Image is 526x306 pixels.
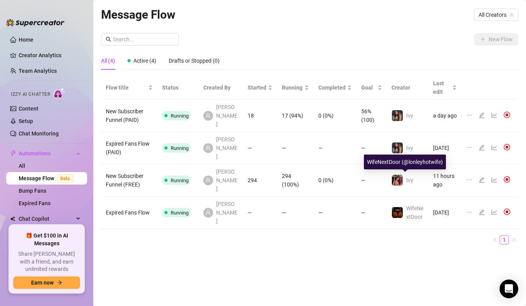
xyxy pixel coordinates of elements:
td: a day ago [428,100,461,132]
span: left [493,237,497,242]
span: line-chart [491,177,497,183]
span: Beta [57,174,73,183]
span: Running [171,113,189,119]
img: Ivy [392,110,403,121]
a: Home [19,37,33,43]
span: Flow title [106,83,147,92]
th: Status [157,76,199,100]
td: 17 (94%) [277,100,314,132]
td: 0 (0%) [314,100,356,132]
div: All (4) [101,56,115,65]
span: Ivy [406,177,413,183]
span: [PERSON_NAME] [216,103,239,128]
span: Active (4) [133,58,156,64]
span: thunderbolt [10,150,16,157]
span: WifeNextDoor [406,205,423,220]
th: Created By [199,76,243,100]
span: user [205,210,211,215]
td: — [314,197,356,229]
span: edit [479,177,485,183]
div: WifeNextDoor (@lonleyhotwife) [364,155,446,169]
img: Ivy [392,142,403,153]
span: user [205,145,211,151]
td: 294 [243,164,277,197]
td: Expired Fans Flow (PAID) [101,132,157,164]
td: — [314,132,356,164]
img: svg%3e [503,111,510,118]
th: Goal [356,76,387,100]
span: Running [171,145,189,151]
span: [PERSON_NAME] [216,200,239,225]
span: edit [479,209,485,215]
button: New Flow [474,33,518,46]
span: user [205,178,211,183]
td: 56% (100) [356,100,387,132]
td: Expired Fans Flow [101,197,157,229]
span: ellipsis [466,112,472,118]
span: Share [PERSON_NAME] with a friend, and earn unlimited rewards [13,250,80,273]
a: Content [19,106,38,112]
td: [DATE] [428,132,461,164]
img: Ivy [392,175,403,186]
li: Previous Page [490,235,500,244]
img: WifeNextDoor [392,207,403,218]
td: [DATE] [428,197,461,229]
a: Chat Monitoring [19,130,59,137]
li: Next Page [509,235,518,244]
button: Earn nowarrow-right [13,276,80,289]
span: Automations [19,147,74,160]
td: New Subscriber Funnel (FREE) [101,164,157,197]
td: — [356,197,387,229]
span: Ivy [406,113,413,119]
td: 18 [243,100,277,132]
a: Bump Fans [19,188,46,194]
span: Earn now [31,280,54,286]
th: Flow title [101,76,157,100]
span: ellipsis [466,177,472,183]
span: edit [479,144,485,151]
span: 🎁 Get $100 in AI Messages [13,232,80,247]
span: line-chart [491,144,497,151]
span: Chat Copilot [19,213,74,225]
span: ellipsis [466,209,472,215]
span: Completed [318,83,346,92]
span: line-chart [491,209,497,215]
th: Completed [314,76,356,100]
span: arrow-right [57,280,62,285]
a: 1 [500,236,509,244]
img: logo-BBDzfeDw.svg [6,19,65,26]
th: Running [277,76,314,100]
input: Search... [113,35,174,44]
td: 0 (0%) [314,164,356,197]
td: — [356,164,387,197]
span: Ivy [406,145,413,151]
span: search [106,37,111,42]
span: Izzy AI Chatter [11,91,50,98]
img: Chat Copilot [10,216,15,222]
img: AI Chatter [53,88,65,99]
th: Started [243,76,277,100]
a: Message FlowBeta [19,175,76,181]
button: left [490,235,500,244]
span: [PERSON_NAME] [216,167,239,193]
div: Drafts or Stopped (0) [169,56,220,65]
article: Message Flow [101,5,175,24]
li: 1 [500,235,509,244]
th: Creator [387,76,428,100]
span: line-chart [491,112,497,118]
a: Expired Fans [19,200,51,206]
span: Running [171,210,189,216]
img: svg%3e [503,176,510,183]
img: svg%3e [503,208,510,215]
td: — [243,197,277,229]
span: All Creators [479,9,514,21]
span: edit [479,112,485,118]
span: Last edit [433,79,451,96]
div: Open Intercom Messenger [500,280,518,298]
button: right [509,235,518,244]
span: right [511,237,516,242]
td: — [243,132,277,164]
a: Creator Analytics [19,49,81,62]
span: Running [171,178,189,183]
span: user [205,113,211,118]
